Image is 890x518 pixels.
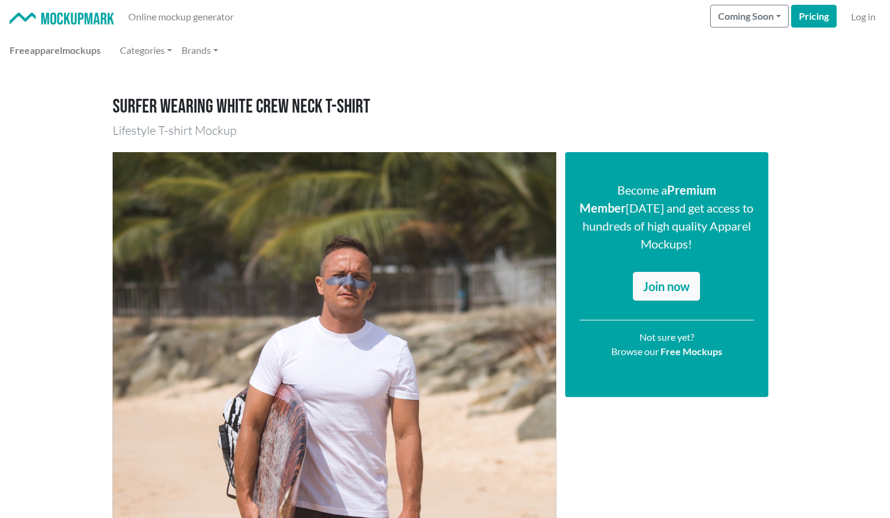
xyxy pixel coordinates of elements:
[580,330,755,359] p: Not sure yet? Browse our
[633,272,700,301] a: Join now
[123,5,239,29] a: Online mockup generator
[10,13,114,25] img: Mockup Mark
[580,181,755,253] p: Become a [DATE] and get access to hundreds of high quality Apparel Mockups!
[177,38,223,62] a: Brands
[660,346,722,357] a: Free Mockups
[846,5,880,29] a: Log in
[30,44,62,56] span: apparel
[5,38,105,62] a: Freeapparelmockups
[791,5,837,28] a: Pricing
[115,38,177,62] a: Categories
[113,96,778,119] h1: Surfer wearing white crew neck T-shirt
[113,123,778,138] h3: Lifestyle T-shirt Mockup
[710,5,789,28] button: Coming Soon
